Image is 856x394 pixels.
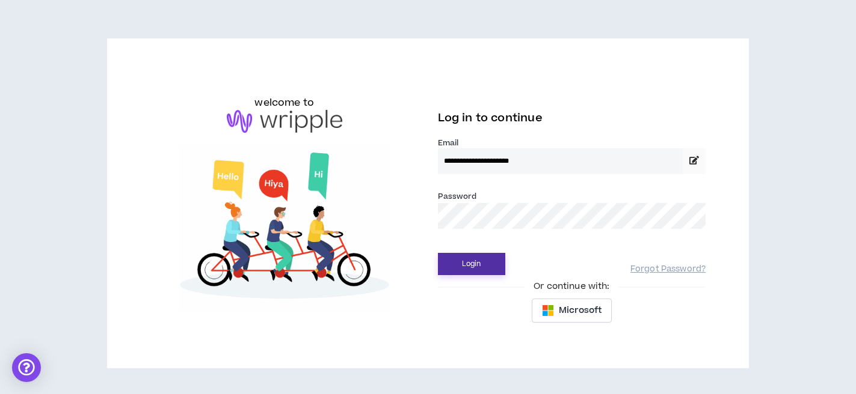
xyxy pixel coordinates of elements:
[227,110,342,133] img: logo-brand.png
[438,111,543,126] span: Log in to continue
[559,304,602,317] span: Microsoft
[630,264,706,275] a: Forgot Password?
[12,353,41,382] div: Open Intercom Messenger
[532,299,612,323] button: Microsoft
[525,280,618,293] span: Or continue with:
[150,145,419,311] img: Welcome to Wripple
[254,95,314,110] h6: welcome to
[438,253,505,275] button: Login
[438,138,706,148] label: Email
[438,191,477,202] label: Password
